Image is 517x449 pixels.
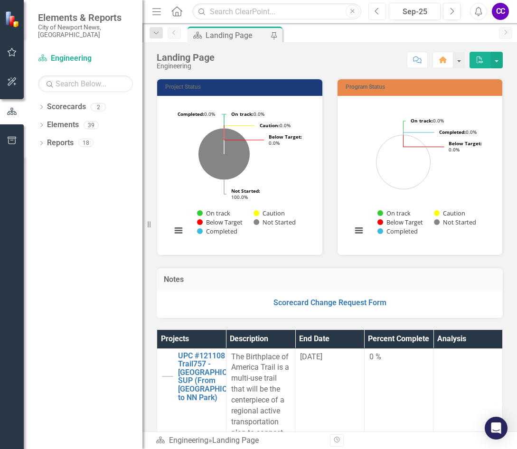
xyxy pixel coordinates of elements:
[347,103,493,245] div: Chart. Highcharts interactive chart.
[78,139,94,147] div: 18
[254,218,295,226] button: Show Not Started
[439,129,466,135] tspan: Completed:
[377,209,411,217] button: Show On track
[492,3,509,20] button: CC
[439,129,477,135] text: 0.0%
[5,10,21,27] img: ClearPoint Strategy
[392,6,437,18] div: Sep-25
[38,12,133,23] span: Elements & Reports
[198,128,250,180] path: Not Started, 30.
[231,111,264,117] text: 0.0%
[164,275,496,284] h3: Notes
[47,120,79,131] a: Elements
[411,117,444,124] text: 0.0%
[197,227,237,235] button: Show Completed
[260,122,280,129] tspan: Caution:
[260,122,291,129] text: 0.0%
[346,84,498,90] h3: Program Status
[38,75,133,92] input: Search Below...
[269,133,302,146] text: 0.0%
[352,224,366,237] button: View chart menu, Chart
[162,371,173,382] img: Not Started
[411,117,433,124] tspan: On track:
[38,23,133,39] small: City of Newport News, [GEOGRAPHIC_DATA]
[178,111,204,117] tspan: Completed:
[47,138,74,149] a: Reports
[449,140,482,147] tspan: Below Target:
[167,103,313,245] div: Chart. Highcharts interactive chart.
[84,121,99,129] div: 39
[485,417,508,440] div: Open Intercom Messenger
[197,218,243,226] button: Show Below Target
[231,187,260,200] text: 100.0%
[172,224,185,237] button: View chart menu, Chart
[231,111,254,117] tspan: On track:
[165,84,318,90] h3: Project Status
[300,352,322,361] span: [DATE]
[178,352,251,402] a: UPC #121108 Trail757 - [GEOGRAPHIC_DATA] SUP (From [GEOGRAPHIC_DATA] to NN Park)
[47,102,86,112] a: Scorecards
[157,52,215,63] div: Landing Page
[377,218,423,226] button: Show Below Target
[156,435,323,446] div: »
[157,63,215,70] div: Engineering
[449,140,482,153] text: 0.0%
[197,209,230,217] button: Show On track
[192,3,361,20] input: Search ClearPoint...
[369,352,429,363] div: 0 %
[347,103,489,245] svg: Interactive chart
[178,111,215,117] text: 0.0%
[231,187,260,194] tspan: Not Started:
[434,218,476,226] button: Show Not Started
[169,436,208,445] a: Engineering
[38,53,133,64] a: Engineering
[269,133,302,140] tspan: Below Target:
[91,103,106,111] div: 2
[167,103,308,245] svg: Interactive chart
[377,227,418,235] button: Show Completed
[434,209,465,217] button: Show Caution
[206,29,268,41] div: Landing Page
[273,298,386,307] a: Scorecard Change Request Form
[212,436,259,445] div: Landing Page
[389,3,441,20] button: Sep-25
[254,209,285,217] button: Show Caution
